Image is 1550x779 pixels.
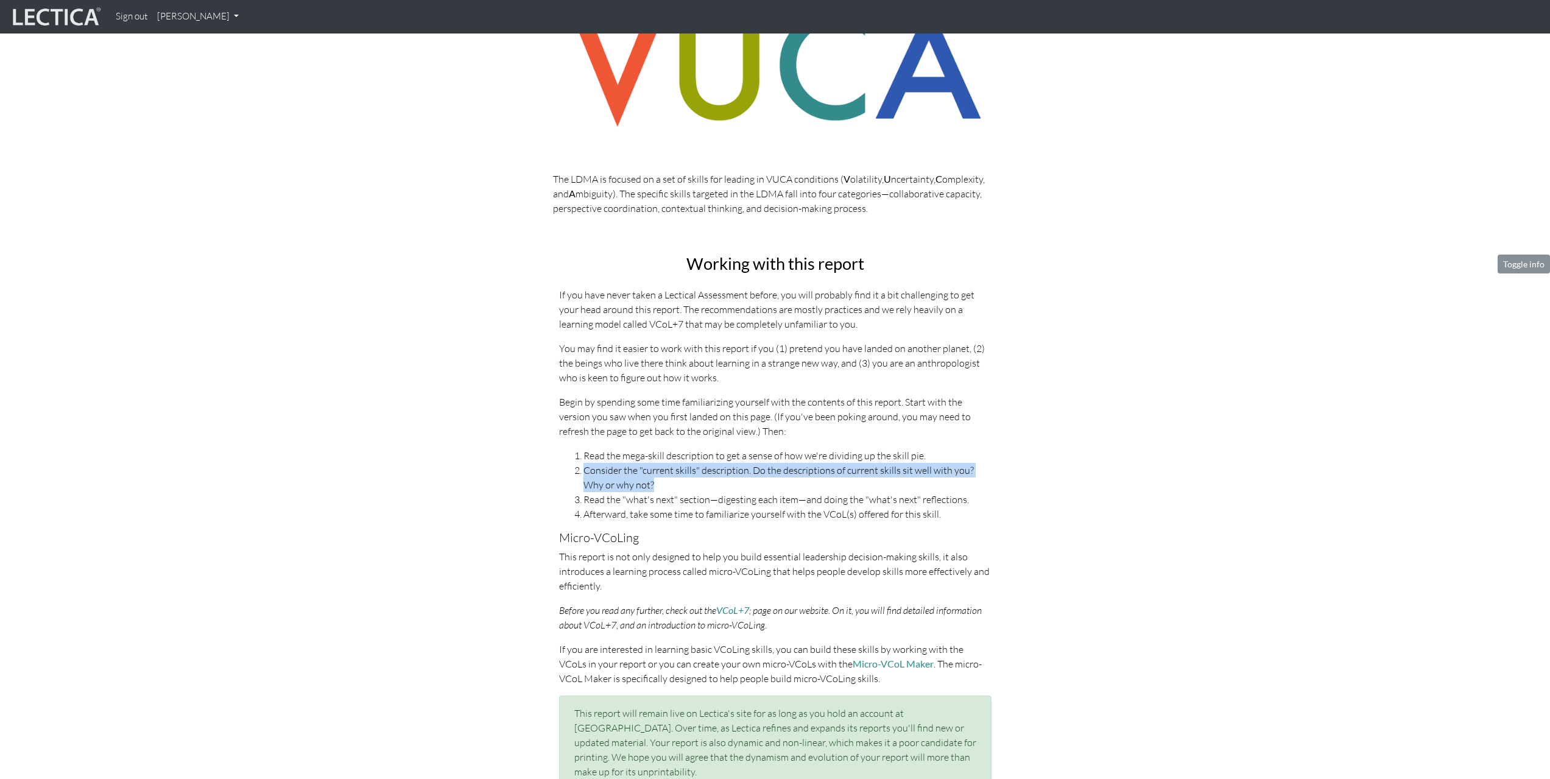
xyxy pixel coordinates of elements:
p: If you are interested in learning basic VCoLing skills, you can build these skills by working wit... [559,642,992,686]
strong: A [569,188,576,199]
a: Sign out [111,5,152,29]
li: Consider the "current skills" description. Do the descriptions of current skills sit well with yo... [583,463,992,492]
p: . [559,603,992,632]
h2: Working with this report [559,255,992,273]
p: The LDMA is focused on a set of skills for leading in VUCA conditions ( olatility, ncertainty, om... [553,172,998,216]
li: Afterward, take some time to familiarize yourself with the VCoL(s) offered for this skill. [583,507,992,521]
h5: Micro-VCoLing [559,531,992,545]
p: Begin by spending some time familiarizing yourself with the contents of this report. Start with t... [559,395,992,439]
button: Toggle info [1498,255,1550,273]
strong: U [884,173,891,185]
strong: V [844,173,850,185]
li: Read the mega-skill description to get a sense of how we're dividing up the skill pie. [583,448,992,463]
p: This report will remain live on Lectica's site for as long as you hold an account at [GEOGRAPHIC_... [574,706,976,779]
p: This report is not only designed to help you build essential leadership decision-making skills, i... [559,549,992,593]
a: VCoL+7 [716,604,749,616]
p: You may find it easier to work with this report if you (1) pretend you have landed on another pla... [559,341,992,385]
em: Before you read any further, check out the ; page on our website. On it, you will find detailed i... [559,604,982,631]
img: lecticalive [10,5,101,29]
a: Micro-VCoL Maker [853,658,934,669]
strong: C [935,173,942,185]
p: If you have never taken a Lectical Assessment before, you will probably find it a bit challenging... [559,287,992,331]
li: Read the "what's next" section—digesting each item—and doing the "what's next" reflections. [583,492,992,507]
a: [PERSON_NAME] [152,5,244,29]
